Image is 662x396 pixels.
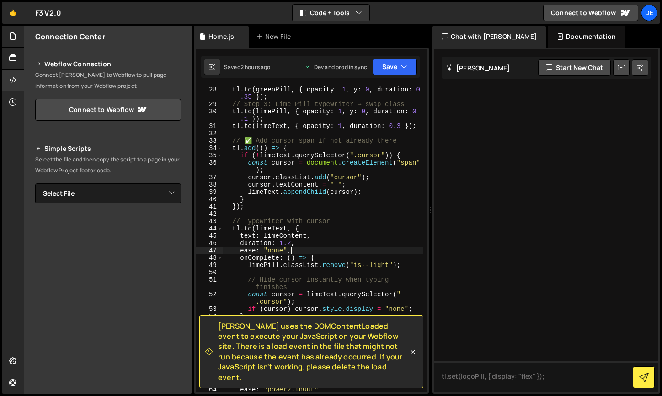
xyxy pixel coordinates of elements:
[196,335,223,342] div: 57
[240,63,271,71] div: 2 hours ago
[196,276,223,291] div: 51
[196,305,223,313] div: 53
[208,32,234,41] div: Home.js
[196,342,223,349] div: 58
[196,225,223,232] div: 44
[196,181,223,188] div: 38
[35,59,181,70] h2: Webflow Connection
[196,101,223,108] div: 29
[196,144,223,152] div: 34
[196,159,223,174] div: 36
[538,59,611,76] button: Start new chat
[196,386,223,393] div: 64
[35,154,181,176] p: Select the file and then copy the script to a page in your Webflow Project footer code.
[35,32,105,42] h2: Connection Center
[35,99,181,121] a: Connect to Webflow
[641,5,657,21] a: De
[196,232,223,240] div: 45
[196,320,223,327] div: 55
[196,130,223,137] div: 32
[196,196,223,203] div: 40
[196,349,223,357] div: 59
[446,64,510,72] h2: [PERSON_NAME]
[224,63,271,71] div: Saved
[196,262,223,269] div: 49
[2,2,24,24] a: 🤙
[196,240,223,247] div: 46
[35,219,182,301] iframe: YouTube video player
[35,143,181,154] h2: Simple Scripts
[293,5,369,21] button: Code + Tools
[432,26,546,48] div: Chat with [PERSON_NAME]
[35,70,181,91] p: Connect [PERSON_NAME] to Webflow to pull page information from your Webflow project
[196,203,223,210] div: 41
[35,307,182,389] iframe: YouTube video player
[196,379,223,386] div: 63
[35,7,61,18] div: F3 V2.0
[373,59,417,75] button: Save
[543,5,638,21] a: Connect to Webflow
[196,291,223,305] div: 52
[196,174,223,181] div: 37
[196,86,223,101] div: 28
[196,371,223,379] div: 62
[196,108,223,123] div: 30
[196,247,223,254] div: 47
[196,210,223,218] div: 42
[196,218,223,225] div: 43
[196,152,223,159] div: 35
[196,357,223,364] div: 60
[548,26,625,48] div: Documentation
[196,313,223,320] div: 54
[196,123,223,130] div: 31
[196,327,223,335] div: 56
[196,364,223,371] div: 61
[305,63,367,71] div: Dev and prod in sync
[196,269,223,276] div: 50
[196,254,223,262] div: 48
[196,137,223,144] div: 33
[256,32,294,41] div: New File
[218,321,408,382] span: [PERSON_NAME] uses the DOMContentLoaded event to execute your JavaScript on your Webflow site. Th...
[196,188,223,196] div: 39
